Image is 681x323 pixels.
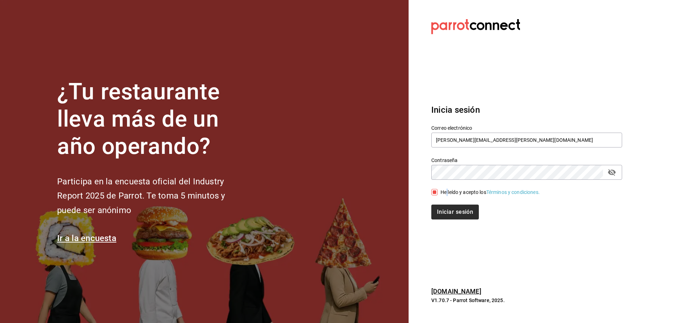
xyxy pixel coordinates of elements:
button: passwordField [606,166,618,178]
a: Ir a la encuesta [57,233,116,243]
div: He leído y acepto los [441,189,540,196]
h2: Participa en la encuesta oficial del Industry Report 2025 de Parrot. Te toma 5 minutos y puede se... [57,174,249,218]
h3: Inicia sesión [431,104,622,116]
p: V1.70.7 - Parrot Software, 2025. [431,297,622,304]
button: Iniciar sesión [431,205,479,219]
input: Ingresa tu correo electrónico [431,133,622,147]
h1: ¿Tu restaurante lleva más de un año operando? [57,78,249,160]
label: Contraseña [431,158,622,163]
a: Términos y condiciones. [486,189,540,195]
a: [DOMAIN_NAME] [431,288,481,295]
label: Correo electrónico [431,126,622,130]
